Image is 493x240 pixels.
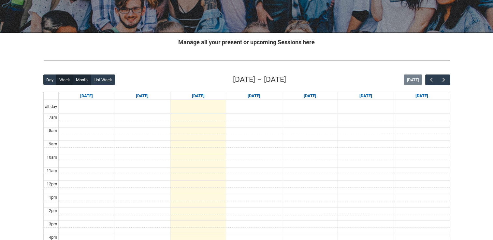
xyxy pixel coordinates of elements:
a: Go to September 9, 2025 [191,92,206,100]
div: 9am [48,141,58,147]
a: Go to September 12, 2025 [358,92,373,100]
div: 2pm [48,207,58,214]
span: all-day [44,103,58,110]
button: Day [43,74,57,85]
div: 10am [45,154,58,161]
div: 1pm [48,194,58,201]
a: Go to September 7, 2025 [79,92,94,100]
a: Go to September 8, 2025 [135,92,150,100]
button: Next Week [437,74,450,85]
div: 11am [45,167,58,174]
div: 12pm [45,181,58,187]
button: Previous Week [425,74,438,85]
button: [DATE] [404,74,422,85]
div: 3pm [48,221,58,227]
h2: Manage all your present or upcoming Sessions here [43,38,450,47]
h2: [DATE] – [DATE] [233,74,286,85]
a: Go to September 10, 2025 [246,92,262,100]
button: Month [73,74,91,85]
div: 7am [48,114,58,121]
div: 8am [48,127,58,134]
button: Week [56,74,73,85]
a: Go to September 13, 2025 [414,92,429,100]
button: List Week [90,74,115,85]
img: REDU_GREY_LINE [43,57,450,64]
a: Go to September 11, 2025 [302,92,317,100]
